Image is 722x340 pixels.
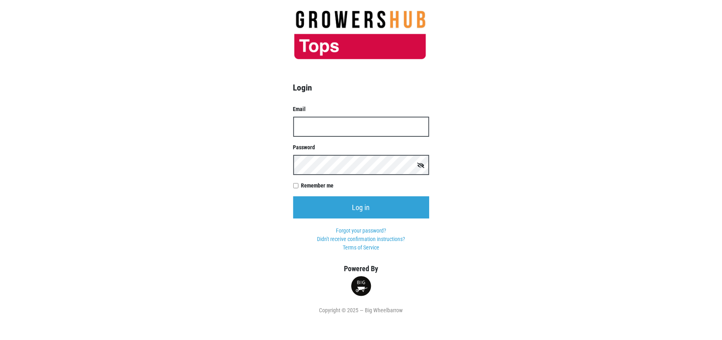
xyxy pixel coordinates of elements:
img: small-round-logo-d6fdfe68ae19b7bfced82731a0234da4.png [351,276,371,296]
a: Terms of Service [343,244,379,251]
a: Didn't receive confirmation instructions? [317,236,405,242]
div: Copyright © 2025 — Big Wheelbarrow [281,306,442,315]
label: Email [293,105,429,113]
h4: Login [293,82,429,93]
label: Remember me [301,181,429,190]
input: Log in [293,196,429,218]
img: 279edf242af8f9d49a69d9d2afa010fb.png [281,10,442,60]
h5: Powered By [281,264,442,273]
label: Password [293,143,429,152]
a: Forgot your password? [336,227,386,234]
